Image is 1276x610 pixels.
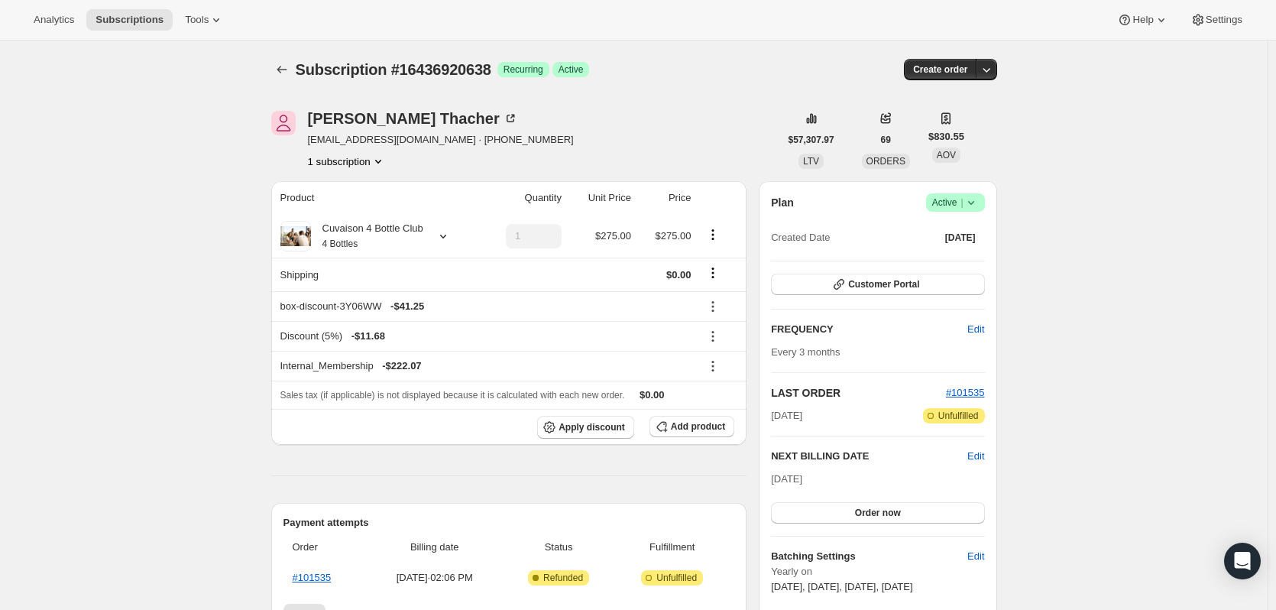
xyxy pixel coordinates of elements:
span: Subscriptions [96,14,164,26]
button: $57,307.97 [779,129,844,151]
h2: LAST ORDER [771,385,946,401]
span: Active [932,195,979,210]
div: Internal_Membership [280,359,691,374]
button: Subscriptions [86,9,173,31]
span: | [960,196,963,209]
th: Price [636,181,696,215]
button: Shipping actions [701,264,725,281]
span: Billing date [371,540,498,555]
span: $0.00 [666,269,691,281]
span: - $41.25 [390,299,424,314]
th: Order [283,531,367,564]
span: Tools [185,14,209,26]
button: Tools [176,9,233,31]
span: Fulfillment [619,540,725,555]
th: Quantity [480,181,566,215]
span: Apply discount [559,421,625,433]
span: Active [559,63,584,76]
h2: Payment attempts [283,515,735,531]
div: Cuvaison 4 Bottle Club [311,221,423,251]
div: Discount (5%) [280,329,691,344]
span: [DATE] [945,232,976,244]
span: Yearly on [771,564,984,579]
button: Edit [958,317,993,342]
span: 69 [881,134,891,146]
span: Subscription #16436920638 [296,61,491,78]
h2: Plan [771,195,794,210]
span: Add product [671,420,725,433]
span: $275.00 [595,230,631,242]
button: #101535 [946,385,985,401]
button: Order now [771,502,984,524]
span: Customer Portal [848,278,919,290]
button: Help [1108,9,1177,31]
span: [DATE] · 02:06 PM [371,570,498,586]
button: Edit [958,544,993,569]
th: Unit Price [566,181,636,215]
span: Sales tax (if applicable) is not displayed because it is calculated with each new order. [280,390,625,401]
button: Apply discount [537,416,634,439]
span: $0.00 [640,389,665,401]
span: Edit [967,322,984,337]
span: AOV [937,150,956,161]
button: Add product [649,416,734,437]
span: [DATE] [771,473,802,485]
span: [DATE] [771,408,802,423]
h6: Batching Settings [771,549,967,564]
a: #101535 [946,387,985,398]
span: John Thacher [271,111,296,135]
span: Every 3 months [771,346,840,358]
button: Product actions [701,226,725,243]
span: $57,307.97 [789,134,834,146]
button: Subscriptions [271,59,293,80]
span: Refunded [543,572,583,584]
span: Unfulfilled [656,572,697,584]
span: Help [1132,14,1153,26]
h2: NEXT BILLING DATE [771,449,967,464]
span: Edit [967,549,984,564]
div: box-discount-3Y06WW [280,299,691,314]
th: Shipping [271,258,480,291]
span: [DATE], [DATE], [DATE], [DATE] [771,581,912,592]
span: Settings [1206,14,1242,26]
span: $275.00 [656,230,691,242]
button: Settings [1181,9,1252,31]
span: $830.55 [928,129,964,144]
span: - $222.07 [382,359,421,374]
span: Created Date [771,230,830,245]
h2: FREQUENCY [771,322,967,337]
span: Create order [913,63,967,76]
span: Unfulfilled [938,410,979,422]
span: Status [507,540,610,555]
button: Analytics [24,9,83,31]
th: Product [271,181,480,215]
button: [DATE] [936,227,985,248]
span: Recurring [504,63,543,76]
div: [PERSON_NAME] Thacher [308,111,518,126]
span: - $11.68 [351,329,385,344]
button: Edit [967,449,984,464]
span: LTV [803,156,819,167]
span: ORDERS [866,156,905,167]
small: 4 Bottles [322,238,358,249]
button: Create order [904,59,976,80]
button: Customer Portal [771,274,984,295]
span: [EMAIL_ADDRESS][DOMAIN_NAME] · [PHONE_NUMBER] [308,132,574,148]
button: Product actions [308,154,386,169]
span: Order now [855,507,901,519]
span: Analytics [34,14,74,26]
button: 69 [872,129,900,151]
a: #101535 [293,572,332,583]
div: Open Intercom Messenger [1224,543,1261,579]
